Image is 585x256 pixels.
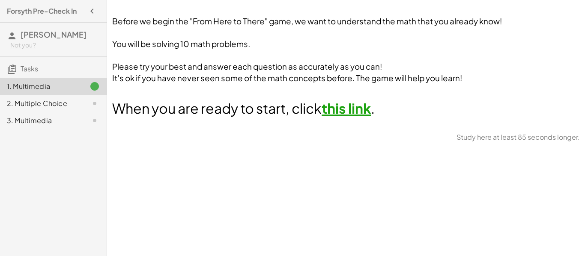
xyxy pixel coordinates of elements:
[112,100,322,117] span: When you are ready to start, click
[21,64,38,73] span: Tasks
[112,73,462,83] span: It's ok if you have never seen some of the math concepts before. The game will help you learn!
[112,16,502,26] span: Before we begin the "From Here to There" game, we want to understand the math that you already know!
[457,132,580,142] span: Study here at least 85 seconds longer.
[7,6,77,16] h4: Forsyth Pre-Check In
[90,98,100,109] i: Task not started.
[322,100,371,117] a: this link
[90,81,100,91] i: Task finished.
[7,81,76,91] div: 1. Multimedia
[10,41,100,50] div: Not you?
[371,100,375,117] span: .
[112,62,382,71] span: Please try your best and answer each question as accurately as you can!
[21,29,87,39] span: [PERSON_NAME]
[7,98,76,109] div: 2. Multiple Choice
[112,39,250,49] span: You will be solving 10 math problems.
[90,115,100,126] i: Task not started.
[7,115,76,126] div: 3. Multimedia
